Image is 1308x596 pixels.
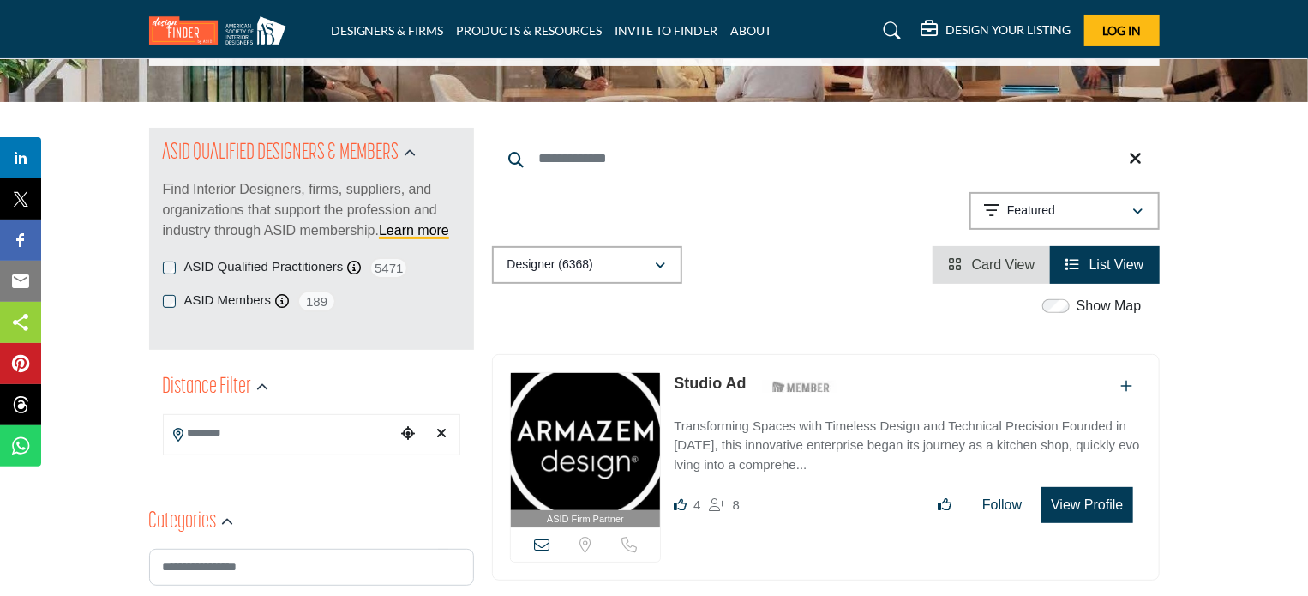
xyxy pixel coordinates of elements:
a: ABOUT [731,23,772,38]
label: ASID Members [184,291,272,310]
img: Studio Ad [511,373,661,510]
h5: DESIGN YOUR LISTING [946,22,1071,38]
span: Card View [972,257,1035,272]
input: ASID Members checkbox [163,295,176,308]
a: View List [1065,257,1143,272]
p: Studio Ad [674,372,746,395]
img: ASID Members Badge Icon [763,376,840,398]
a: ASID Firm Partner [511,373,661,528]
span: 8 [733,497,740,512]
button: Designer (6368) [492,246,682,284]
span: 5471 [369,257,408,279]
a: Learn more [379,223,449,238]
img: Site Logo [149,16,295,45]
p: Find Interior Designers, firms, suppliers, and organizations that support the profession and indu... [163,179,460,241]
div: Choose your current location [395,416,421,453]
label: Show Map [1077,296,1142,316]
input: Search Location [164,417,395,450]
div: Clear search location [429,416,455,453]
input: ASID Qualified Practitioners checkbox [163,262,176,274]
li: Card View [933,246,1050,284]
span: Log In [1102,23,1141,38]
button: Featured [969,192,1160,230]
a: View Card [948,257,1035,272]
button: Log In [1084,15,1160,46]
p: Designer (6368) [507,256,593,274]
h2: Distance Filter [163,372,252,403]
h2: ASID QUALIFIED DESIGNERS & MEMBERS [163,138,399,169]
a: DESIGNERS & FIRMS [331,23,444,38]
p: Transforming Spaces with Timeless Design and Technical Precision Founded in [DATE], this innovati... [674,417,1141,475]
a: Search [867,17,912,45]
p: Featured [1007,202,1055,220]
button: Like listing [927,488,963,522]
span: 189 [297,291,336,312]
i: Likes [674,498,687,511]
a: INVITE TO FINDER [615,23,718,38]
input: Search Keyword [492,138,1160,179]
span: 4 [693,497,700,512]
a: PRODUCTS & RESOURCES [457,23,603,38]
span: List View [1089,257,1144,272]
label: ASID Qualified Practitioners [184,257,344,277]
span: ASID Firm Partner [547,512,624,527]
a: Add To List [1121,379,1133,394]
button: View Profile [1041,487,1132,523]
h2: Categories [149,507,217,538]
li: List View [1050,246,1159,284]
div: Followers [710,495,740,515]
div: DESIGN YOUR LISTING [921,21,1071,41]
a: Transforming Spaces with Timeless Design and Technical Precision Founded in [DATE], this innovati... [674,406,1141,475]
input: Search Category [149,549,474,586]
a: Studio Ad [674,375,746,392]
button: Follow [971,488,1033,522]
